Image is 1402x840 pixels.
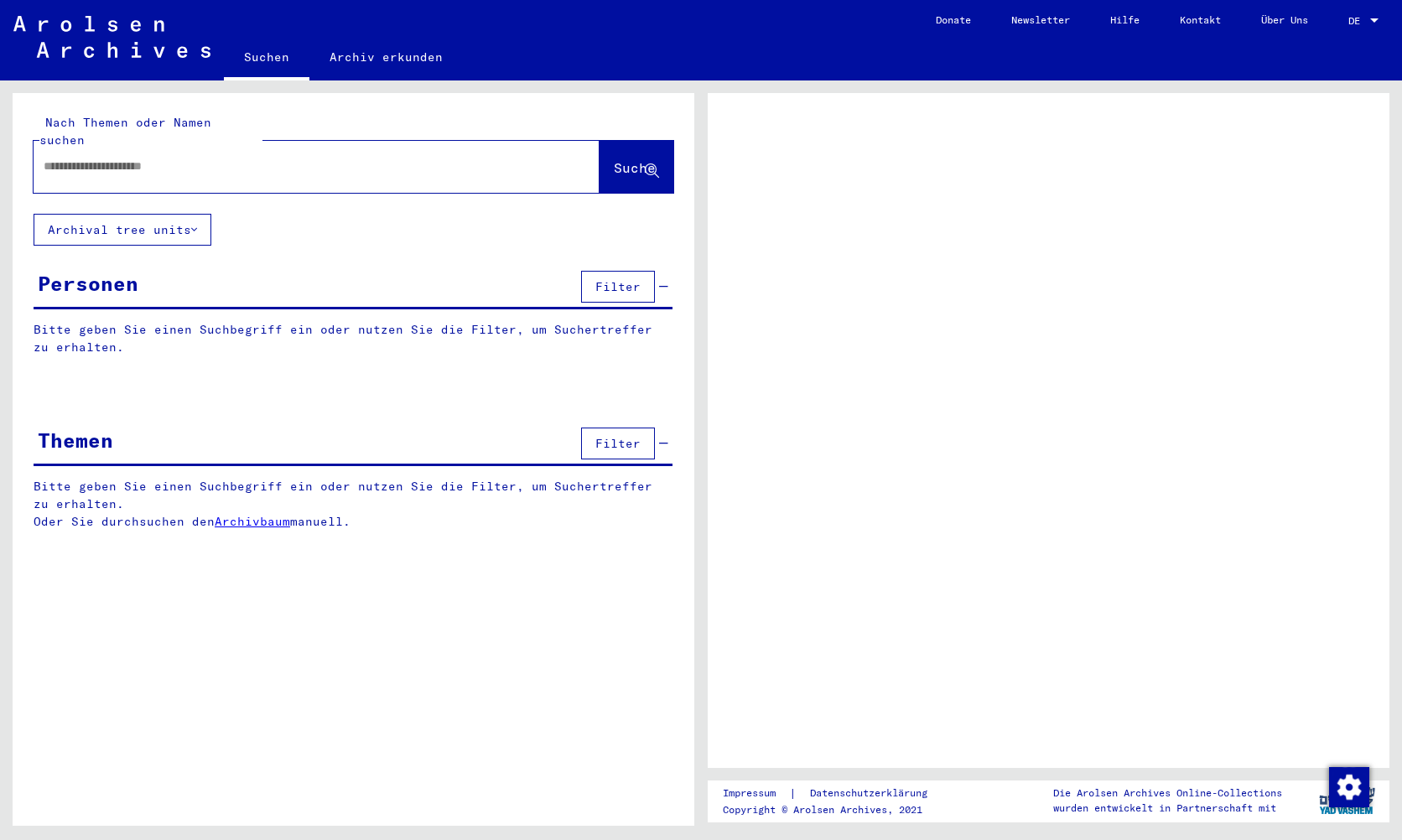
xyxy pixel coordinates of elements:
p: Die Arolsen Archives Online-Collections [1053,786,1282,801]
p: wurden entwickelt in Partnerschaft mit [1053,801,1282,816]
div: Personen [38,268,138,298]
button: Archival tree units [34,214,211,246]
a: Impressum [723,785,789,802]
span: Filter [595,279,641,294]
p: Copyright © Arolsen Archives, 2021 [723,802,948,817]
a: Datenschutzerklärung [797,785,948,802]
span: Suche [614,159,656,176]
span: Filter [595,436,641,451]
div: | [723,785,948,802]
p: Bitte geben Sie einen Suchbegriff ein oder nutzen Sie die Filter, um Suchertreffer zu erhalten. [34,321,672,356]
a: Archiv erkunden [309,37,463,77]
p: Bitte geben Sie einen Suchbegriff ein oder nutzen Sie die Filter, um Suchertreffer zu erhalten. O... [34,478,673,531]
img: Arolsen_neg.svg [13,16,210,58]
a: Suchen [224,37,309,80]
img: yv_logo.png [1316,780,1379,822]
img: Zustimmung ändern [1329,767,1369,807]
span: DE [1348,15,1367,27]
div: Themen [38,425,113,455]
mat-label: Nach Themen oder Namen suchen [39,115,211,148]
button: Filter [581,428,655,459]
button: Filter [581,271,655,303]
button: Suche [600,141,673,193]
a: Archivbaum [215,514,290,529]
